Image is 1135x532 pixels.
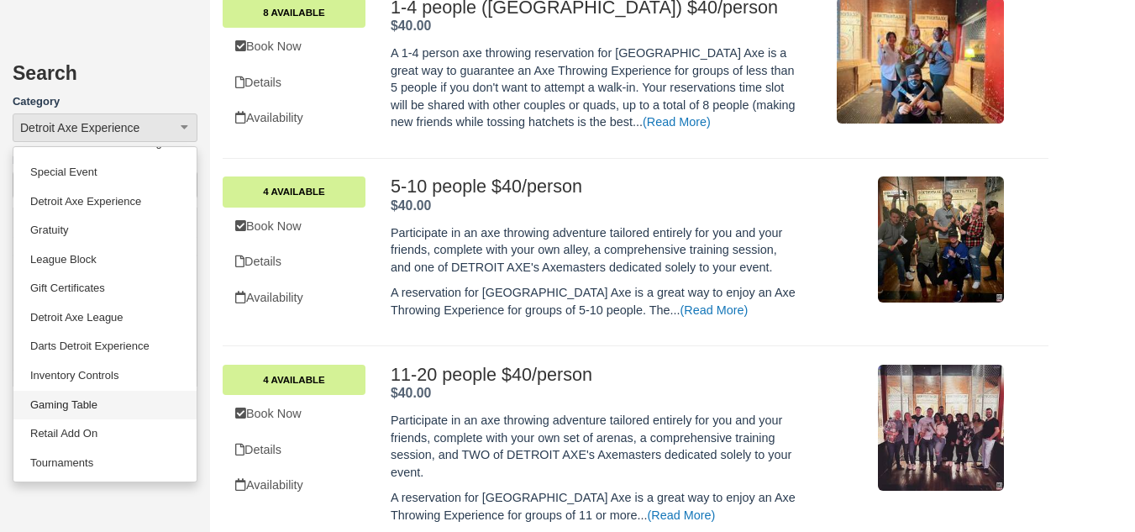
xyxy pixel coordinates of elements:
[391,284,800,319] p: A reservation for [GEOGRAPHIC_DATA] Axe is a great way to enjoy an Axe Throwing Experience for gr...
[13,158,197,187] a: Special Event
[13,361,197,391] a: Inventory Controls
[13,63,197,94] h2: Search
[223,101,365,135] a: Availability
[878,365,1004,491] img: M140-1
[13,303,197,333] a: Detroit Axe League
[643,115,711,129] a: (Read More)
[223,209,365,244] a: Book Now
[391,45,800,131] p: A 1-4 person axe throwing reservation for [GEOGRAPHIC_DATA] Axe is a great way to guarantee an Ax...
[13,449,197,478] a: Tournaments
[223,281,365,315] a: Availability
[391,176,800,197] h2: 5-10 people $40/person
[13,245,197,275] a: League Block
[13,94,197,110] label: Category
[391,18,431,33] span: $40.00
[13,419,197,449] a: Retail Add On
[223,176,365,207] a: 4 Available
[648,508,716,522] a: (Read More)
[13,187,197,217] a: Detroit Axe Experience
[223,433,365,467] a: Details
[391,224,800,277] p: Participate in an axe throwing adventure tailored entirely for you and your friends, complete wit...
[223,468,365,503] a: Availability
[391,198,431,213] strong: Price: $40
[13,332,197,361] a: Darts Detroit Experience
[20,119,139,136] span: Detroit Axe Experience
[391,489,800,524] p: A reservation for [GEOGRAPHIC_DATA] Axe is a great way to enjoy an Axe Throwing Experience for gr...
[878,176,1004,303] img: M103-1
[223,29,365,64] a: Book Now
[680,303,749,317] a: (Read More)
[223,397,365,431] a: Book Now
[223,365,365,395] a: 4 Available
[223,245,365,279] a: Details
[391,412,800,481] p: Participate in an axe throwing adventure tailored entirely for you and your friends, complete wit...
[391,386,431,400] span: $40.00
[13,113,197,142] button: Detroit Axe Experience
[391,365,800,385] h2: 11-20 people $40/person
[391,18,431,33] strong: Price: $40
[13,274,197,303] a: Gift Certificates
[391,386,431,400] strong: Price: $40
[13,216,197,245] a: Gratuity
[223,66,365,100] a: Details
[391,198,431,213] span: $40.00
[13,391,197,420] a: Gaming Table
